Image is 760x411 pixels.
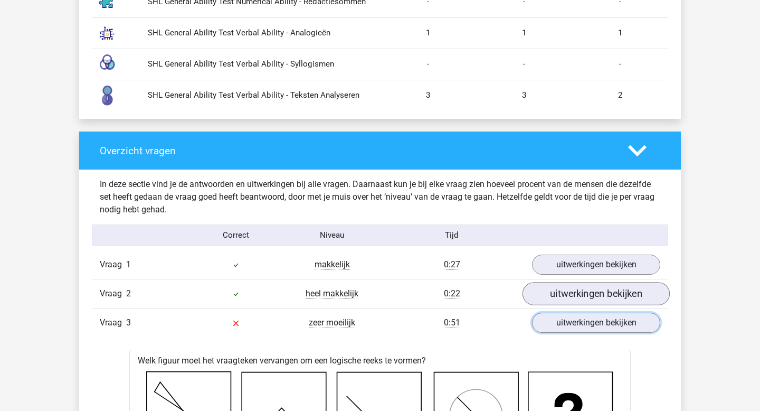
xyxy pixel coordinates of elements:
div: 3 [380,89,476,101]
span: heel makkelijk [306,288,358,299]
div: 3 [476,89,572,101]
img: verbal_reasoning.256450f55bce.svg [94,82,120,109]
div: - [572,58,668,70]
div: 1 [380,27,476,39]
div: In deze sectie vind je de antwoorden en uitwerkingen bij alle vragen. Daarnaast kun je bij elke v... [92,178,668,216]
span: zeer moeilijk [309,317,355,328]
a: uitwerkingen bekijken [532,255,660,275]
span: 0:22 [444,288,460,299]
span: 0:27 [444,259,460,270]
div: - [380,58,476,70]
h4: Overzicht vragen [100,145,612,157]
span: 3 [126,317,131,328]
div: SHL General Ability Test Verbal Ability - Analogieën [140,27,380,39]
div: 1 [476,27,572,39]
div: Niveau [284,229,380,241]
span: Vraag [100,316,126,329]
span: Vraag [100,258,126,271]
div: Tijd [380,229,524,241]
span: 1 [126,259,131,269]
span: Vraag [100,287,126,300]
img: syllogisms.a016ff4880b9.svg [94,51,120,78]
div: Correct [188,229,284,241]
span: 0:51 [444,317,460,328]
span: 2 [126,288,131,298]
div: 2 [572,89,668,101]
a: uitwerkingen bekijken [532,313,660,333]
span: makkelijk [315,259,350,270]
div: 1 [572,27,668,39]
img: analogies.7686177dca09.svg [94,20,120,46]
div: - [476,58,572,70]
div: SHL General Ability Test Verbal Ability - Syllogismen [140,58,380,70]
div: SHL General Ability Test Verbal Ability - Teksten Analyseren [140,89,380,101]
a: uitwerkingen bekijken [522,282,670,305]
